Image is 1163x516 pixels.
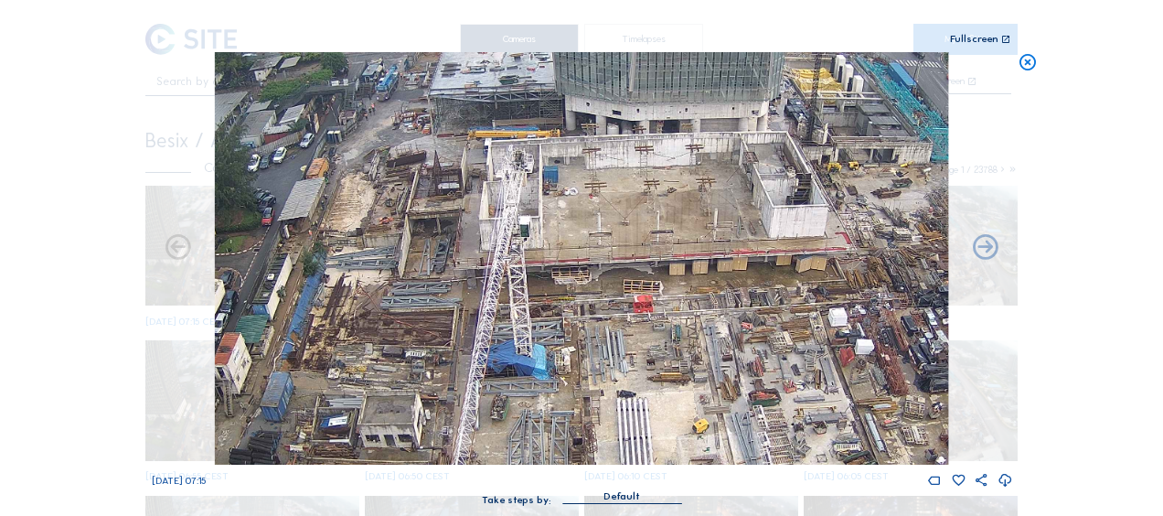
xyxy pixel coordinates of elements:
img: Image [215,52,948,465]
div: Default [562,489,681,503]
i: Forward [163,233,193,263]
div: Fullscreen [950,34,998,45]
div: Default [603,489,640,505]
i: Back [970,233,1000,263]
span: [DATE] 07:15 [152,475,206,487]
div: Take steps by: [482,495,551,505]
